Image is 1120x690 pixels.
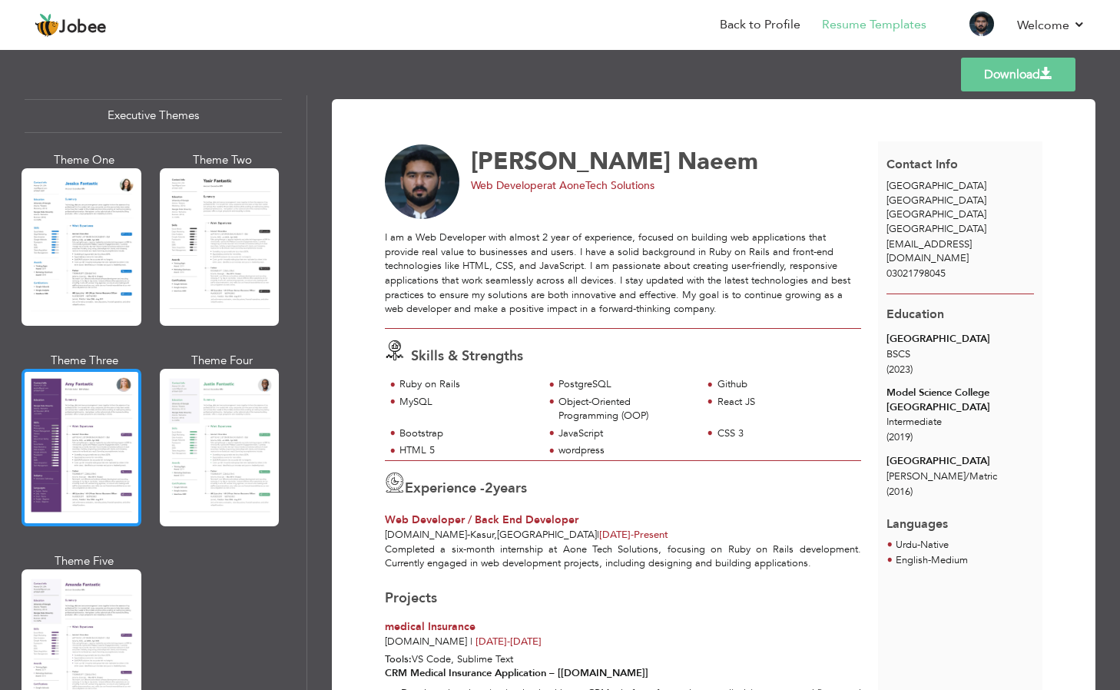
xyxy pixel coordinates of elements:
span: BSCS [886,347,910,361]
strong: CRM Medical Insurance Application – [[DOMAIN_NAME]] [385,666,648,680]
span: Intermediate [886,415,942,429]
div: Theme Five [25,553,144,569]
div: MySQL [399,395,535,410]
span: | [597,528,599,542]
span: - [467,528,470,542]
span: , [494,528,497,542]
span: Contact Info [886,156,958,173]
div: [GEOGRAPHIC_DATA] [886,332,1034,347]
div: Model Science College [GEOGRAPHIC_DATA] [886,386,1034,414]
div: HTML 5 [399,443,535,458]
div: Object-Oriented Programming (OOP) [558,395,694,423]
span: [GEOGRAPHIC_DATA] [GEOGRAPHIC_DATA] [GEOGRAPHIC_DATA] [886,179,986,221]
li: Native [896,538,949,553]
div: PostgreSQL [558,377,694,392]
span: [GEOGRAPHIC_DATA] [497,528,597,542]
span: Tools: [385,652,412,666]
span: [GEOGRAPHIC_DATA] [886,222,986,236]
span: Jobee [59,19,107,36]
span: (2016) [886,485,913,499]
span: Urdu [896,538,917,552]
div: Theme Two [163,152,283,168]
span: at AoneTech Solutions [547,178,654,193]
span: [DOMAIN_NAME] [385,528,467,542]
span: [DATE] [DATE] [476,635,542,649]
span: Experience - [405,479,485,498]
span: - [631,528,634,542]
span: Skills & Strengths [411,347,523,366]
span: - [507,635,510,649]
a: Resume Templates [822,16,926,34]
img: Profile Img [969,12,994,36]
span: Web Developer / Back End Developer [385,513,578,527]
span: Naeem [678,145,758,177]
span: [PERSON_NAME] [471,145,671,177]
a: Back to Profile [720,16,800,34]
span: [DATE] [599,528,634,542]
span: Education [886,306,944,323]
a: Welcome [1017,16,1085,35]
div: CSS 3 [717,426,853,441]
div: Theme Four [163,353,283,369]
span: (2019) [886,430,913,444]
span: English [896,553,928,567]
span: [PERSON_NAME] Matric [886,469,997,483]
span: Kasur [470,528,494,542]
label: years [485,479,527,499]
a: Jobee [35,13,107,38]
div: React JS [717,395,853,410]
span: - [928,553,931,567]
span: - [917,538,920,552]
span: Web Developer [471,178,547,193]
span: / [966,469,969,483]
span: 03021798045 [886,267,946,280]
div: Theme One [25,152,144,168]
li: Medium [896,553,968,569]
span: VS Code, Sublime Text [412,652,513,666]
div: Ruby on Rails [399,377,535,392]
p: Completed a six-month internship at Aone Tech Solutions, focusing on Ruby on Rails development. C... [385,542,861,571]
img: jobee.io [35,13,59,38]
span: [EMAIL_ADDRESS][DOMAIN_NAME] [886,237,972,266]
span: Projects [385,589,437,608]
div: Executive Themes [25,99,282,132]
span: [DOMAIN_NAME] [385,635,467,649]
img: No image [385,144,460,220]
div: wordpress [558,443,694,458]
span: (2023) [886,363,913,377]
span: Present [599,528,668,542]
div: I am a Web Developer with almost 2 year of experience, focused on building web applications that ... [385,231,861,316]
span: medical Insurance [385,619,476,634]
span: 2 [485,479,493,498]
div: Bootstrap [399,426,535,441]
div: JavaScript [558,426,694,441]
div: Github [717,377,853,392]
span: | [470,635,472,649]
div: Theme Three [25,353,144,369]
div: [GEOGRAPHIC_DATA] [886,454,1034,469]
a: Download [961,58,1075,91]
span: Languages [886,504,948,533]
